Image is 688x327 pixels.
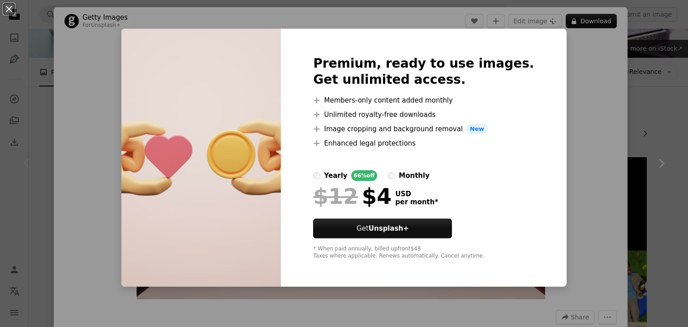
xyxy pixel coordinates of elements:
div: * When paid annually, billed upfront $48 Taxes where applicable. Renews automatically. Cancel any... [313,245,534,260]
li: Image cropping and background removal [313,124,534,134]
div: monthly [399,170,430,181]
button: GetUnsplash+ [313,219,452,238]
span: New [466,124,488,134]
h2: Premium, ready to use images. Get unlimited access. [313,56,534,88]
span: USD [395,190,438,198]
strong: Unsplash+ [369,224,409,232]
input: monthly [388,172,395,179]
div: 66% off [351,170,378,181]
li: Enhanced legal protections [313,138,534,149]
div: yearly [324,170,347,181]
span: $12 [313,185,358,208]
div: $4 [313,185,391,208]
li: Unlimited royalty-free downloads [313,109,534,120]
span: per month * [395,198,438,206]
li: Members-only content added monthly [313,95,534,106]
img: premium_photo-1682310528700-dbe5a05d99c6 [121,29,281,287]
input: yearly66%off [313,172,320,179]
